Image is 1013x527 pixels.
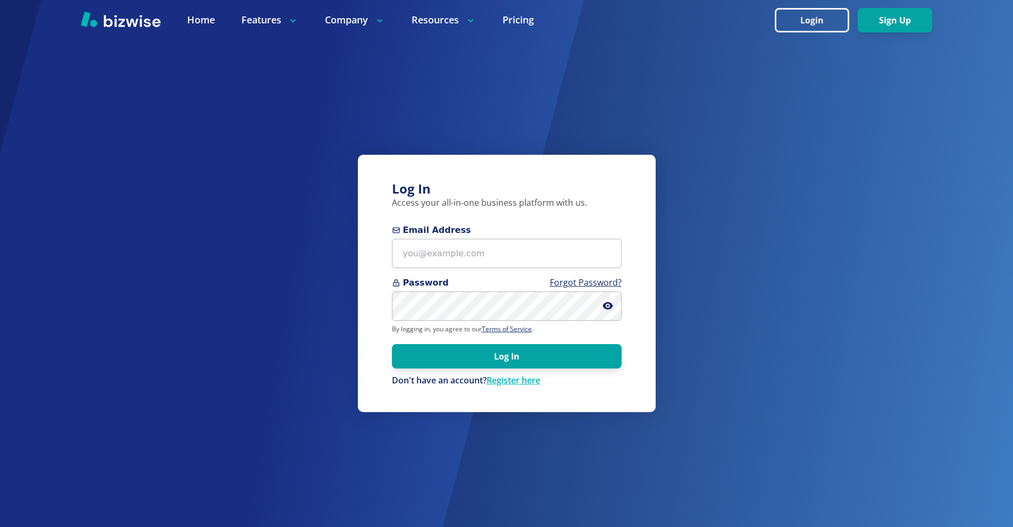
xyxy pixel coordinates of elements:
[392,277,622,289] span: Password
[482,324,532,333] a: Terms of Service
[487,374,540,386] a: Register here
[858,15,932,26] a: Sign Up
[81,11,161,27] img: Bizwise Logo
[412,13,476,27] p: Resources
[392,375,622,387] p: Don't have an account?
[392,224,622,237] span: Email Address
[503,13,534,27] a: Pricing
[858,8,932,32] button: Sign Up
[392,344,622,369] button: Log In
[392,180,622,198] h3: Log In
[187,13,215,27] a: Home
[241,13,298,27] p: Features
[325,13,385,27] p: Company
[392,239,622,268] input: you@example.com
[392,325,622,333] p: By logging in, you agree to our .
[775,15,858,26] a: Login
[392,197,622,209] p: Access your all-in-one business platform with us.
[392,375,622,387] div: Don't have an account?Register here
[775,8,849,32] button: Login
[550,277,622,288] a: Forgot Password?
